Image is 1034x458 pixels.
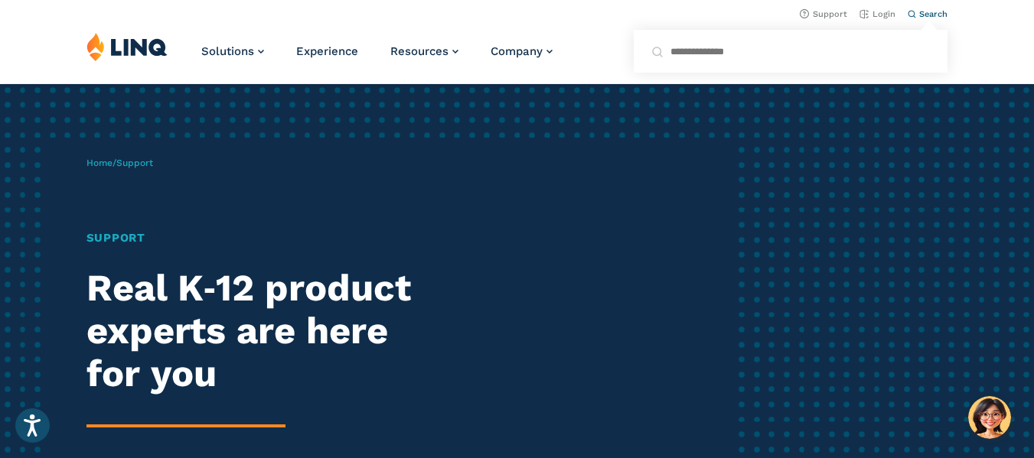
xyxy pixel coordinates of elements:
button: Open Search Bar [908,8,948,20]
span: Company [491,44,543,58]
span: / [86,158,153,168]
a: Experience [296,44,358,58]
a: Support [800,9,847,19]
span: Support [116,158,153,168]
span: Solutions [201,44,254,58]
span: Resources [390,44,449,58]
a: Login [859,9,895,19]
a: Resources [390,44,458,58]
a: Solutions [201,44,264,58]
button: Hello, have a question? Let’s chat. [968,396,1011,439]
h2: Real K‑12 product experts are here for you [86,267,485,395]
nav: Primary Navigation [201,32,553,83]
h1: Support [86,229,485,247]
a: Company [491,44,553,58]
a: Home [86,158,113,168]
span: Search [919,9,948,19]
img: LINQ | K‑12 Software [86,32,168,61]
